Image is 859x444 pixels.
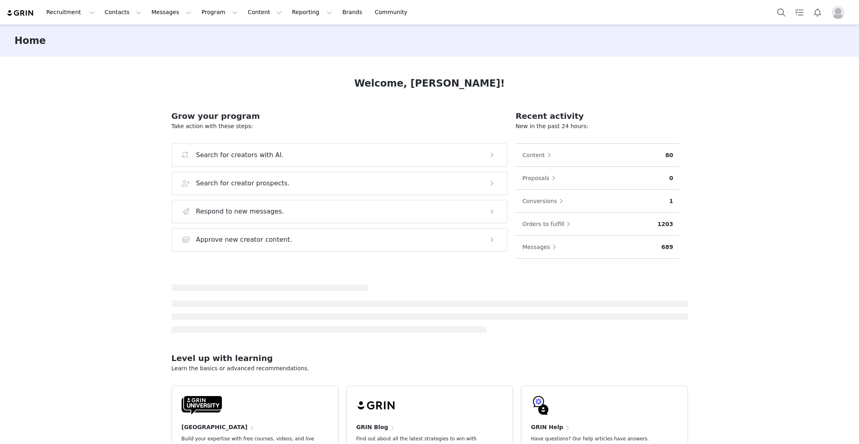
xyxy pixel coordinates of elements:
[515,122,679,131] p: New in the past 24 hours:
[827,6,853,19] button: Profile
[172,122,508,131] p: Take action with these steps:
[809,3,826,21] button: Notifications
[147,3,196,21] button: Messages
[172,200,508,223] button: Respond to new messages.
[182,396,222,415] img: GRIN-University-Logo-Black.svg
[172,364,688,373] p: Learn the basics or advanced recommendations.
[41,3,99,21] button: Recruitment
[772,3,790,21] button: Search
[665,151,673,160] p: 80
[182,423,248,432] h4: [GEOGRAPHIC_DATA]
[522,172,559,185] button: Proposals
[531,423,563,432] h4: GRIN Help
[669,174,673,183] p: 0
[661,243,673,251] p: 689
[356,423,388,432] h4: GRIN Blog
[100,3,146,21] button: Contacts
[172,172,508,195] button: Search for creator prospects.
[522,195,567,207] button: Conversions
[196,235,292,245] h3: Approve new creator content.
[197,3,242,21] button: Program
[287,3,337,21] button: Reporting
[370,3,416,21] a: Community
[172,110,508,122] h2: Grow your program
[832,6,845,19] img: placeholder-profile.jpg
[669,197,673,205] p: 1
[14,33,46,48] h3: Home
[531,435,665,442] p: Have questions? Our help articles have answers.
[356,396,397,415] img: grin-logo-black.svg
[354,76,505,91] h1: Welcome, [PERSON_NAME]!
[6,9,35,17] img: grin logo
[522,241,560,253] button: Messages
[658,220,673,228] p: 1203
[172,352,688,364] h2: Level up with learning
[196,207,284,216] h3: Respond to new messages.
[337,3,369,21] a: Brands
[243,3,287,21] button: Content
[172,143,508,167] button: Search for creators with AI.
[531,396,551,415] img: GRIN-help-icon.svg
[791,3,808,21] a: Tasks
[522,149,555,162] button: Content
[196,178,290,188] h3: Search for creator prospects.
[196,150,284,160] h3: Search for creators with AI.
[172,228,508,251] button: Approve new creator content.
[515,110,679,122] h2: Recent activity
[522,218,574,230] button: Orders to fulfill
